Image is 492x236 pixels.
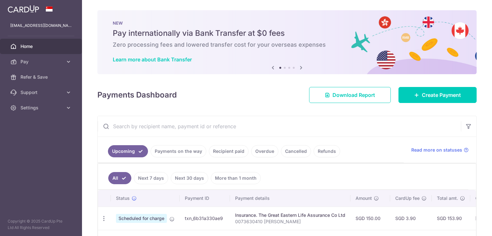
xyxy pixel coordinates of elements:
img: CardUp [8,5,39,13]
span: Amount [356,195,372,201]
a: Create Payment [398,87,477,103]
span: Create Payment [422,91,461,99]
th: Payment details [230,190,350,207]
span: Total amt. [437,195,458,201]
input: Search by recipient name, payment id or reference [98,116,461,137]
h6: Zero processing fees and lowered transfer cost for your overseas expenses [113,41,461,49]
span: CardUp fee [395,195,420,201]
img: Bank transfer banner [97,10,477,74]
span: Scheduled for charge [116,214,167,223]
a: Learn more about Bank Transfer [113,56,192,63]
p: [EMAIL_ADDRESS][DOMAIN_NAME] [10,22,72,29]
td: SGD 150.00 [350,207,390,230]
a: All [108,172,131,184]
p: 0073630410 [PERSON_NAME] [235,218,345,225]
span: Read more on statuses [411,147,462,153]
a: More than 1 month [211,172,261,184]
td: SGD 3.90 [390,207,432,230]
a: Download Report [309,87,391,103]
a: Next 30 days [171,172,208,184]
a: Overdue [251,145,278,157]
a: Read more on statuses [411,147,469,153]
span: Home [20,43,63,50]
a: Next 7 days [134,172,168,184]
th: Payment ID [180,190,230,207]
span: Status [116,195,130,201]
td: txn_6b31a330ae9 [180,207,230,230]
h4: Payments Dashboard [97,89,177,101]
span: Pay [20,59,63,65]
a: Refunds [314,145,340,157]
td: SGD 153.90 [432,207,470,230]
a: Upcoming [108,145,148,157]
h5: Pay internationally via Bank Transfer at $0 fees [113,28,461,38]
p: NEW [113,20,461,26]
a: Recipient paid [209,145,249,157]
a: Payments on the way [151,145,206,157]
span: Support [20,89,63,96]
span: Settings [20,105,63,111]
a: Cancelled [281,145,311,157]
span: Refer & Save [20,74,63,80]
span: Download Report [332,91,375,99]
div: Insurance. The Great Eastern Life Assurance Co Ltd [235,212,345,218]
